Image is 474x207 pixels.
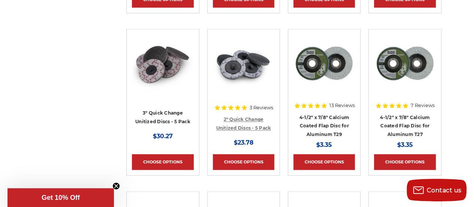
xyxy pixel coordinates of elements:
span: 13 Reviews [329,103,355,108]
img: 2" Quick Change Unitized Discs - 5 Pack [214,35,274,95]
span: $3.35 [397,141,413,148]
span: Contact us [427,187,462,194]
button: Close teaser [112,182,120,190]
a: BHA 4-1/2" x 7/8" Aluminum Flap Disc [374,35,435,96]
a: 3" Quick Change Unitized Discs - 5 Pack [135,110,190,124]
button: Contact us [407,179,467,201]
a: Choose Options [293,154,355,170]
span: 3 Reviews [250,105,273,110]
span: $3.35 [316,141,332,148]
a: BHA 4-1/2 Inch Flap Disc for Aluminum [293,35,355,96]
span: Get 10% Off [42,194,80,201]
a: Choose Options [374,154,435,170]
img: 3" Quick Change Unitized Discs - 5 Pack [133,35,193,95]
a: 3" Quick Change Unitized Discs - 5 Pack [132,35,193,96]
a: Choose Options [213,154,274,170]
div: Get 10% OffClose teaser [7,188,114,207]
a: 2" Quick Change Unitized Discs - 5 Pack [216,116,271,131]
span: 7 Reviews [411,103,435,108]
span: $30.27 [153,133,173,140]
img: BHA 4-1/2" x 7/8" Aluminum Flap Disc [375,35,435,95]
a: 2" Quick Change Unitized Discs - 5 Pack [213,35,274,96]
span: $23.78 [233,139,253,146]
img: BHA 4-1/2 Inch Flap Disc for Aluminum [294,35,354,95]
a: Choose Options [132,154,193,170]
a: 4-1/2" x 7/8" Calcium Coated Flap Disc for Aluminum T29 [299,115,349,137]
a: 4-1/2" x 7/8" Calcium Coated Flap Disc for Aluminum T27 [380,115,430,137]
